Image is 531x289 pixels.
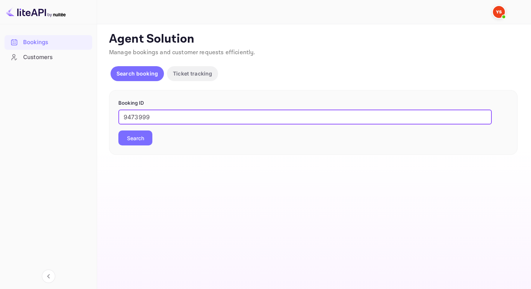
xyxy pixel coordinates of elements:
[118,130,152,145] button: Search
[4,35,92,49] a: Bookings
[23,53,88,62] div: Customers
[23,38,88,47] div: Bookings
[118,110,492,124] input: Enter Booking ID (e.g., 63782194)
[109,49,255,56] span: Manage bookings and customer requests efficiently.
[118,99,508,107] p: Booking ID
[4,50,92,64] a: Customers
[6,6,66,18] img: LiteAPI logo
[4,50,92,65] div: Customers
[42,270,55,283] button: Collapse navigation
[493,6,505,18] img: Yandex Support
[4,35,92,50] div: Bookings
[117,70,158,77] p: Search booking
[109,32,518,47] p: Agent Solution
[173,70,212,77] p: Ticket tracking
